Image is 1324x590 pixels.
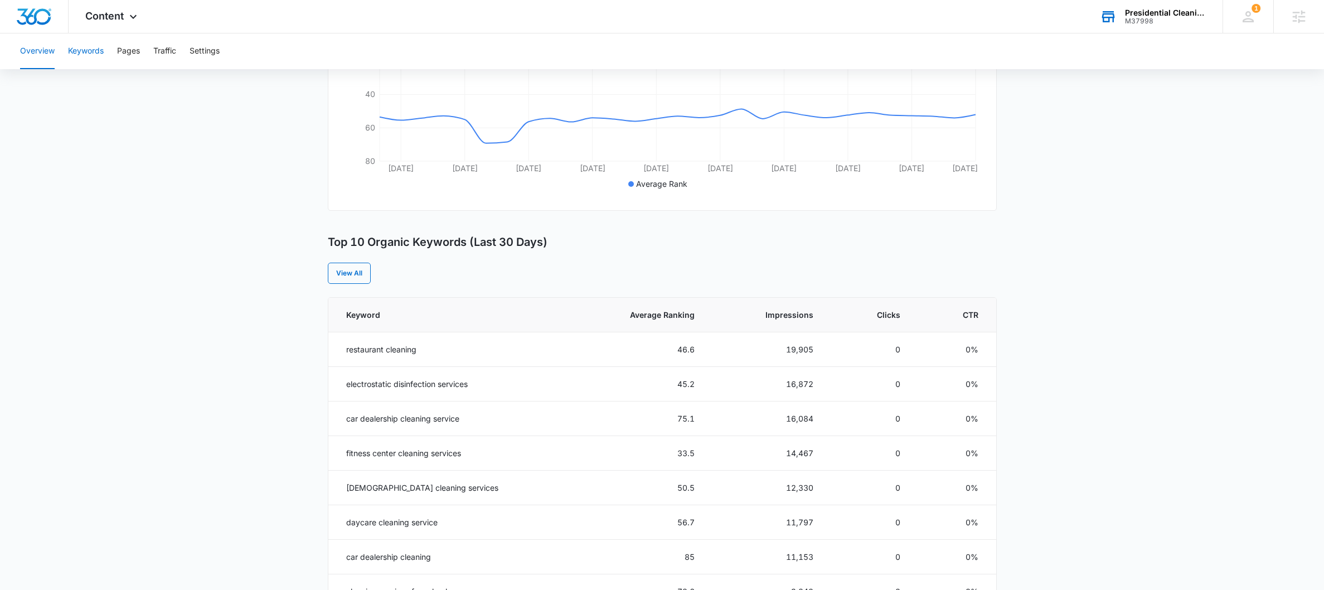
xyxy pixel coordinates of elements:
[328,402,568,436] td: car dealership cleaning service
[328,263,371,284] a: View All
[643,163,669,173] tspan: [DATE]
[328,471,568,505] td: [DEMOGRAPHIC_DATA] cleaning services
[914,505,996,540] td: 0%
[328,540,568,574] td: car dealership cleaning
[943,309,978,321] span: CTR
[365,89,375,99] tspan: 40
[452,163,477,173] tspan: [DATE]
[346,309,539,321] span: Keyword
[328,505,568,540] td: daycare cleaning service
[1125,8,1206,17] div: account name
[914,367,996,402] td: 0%
[153,33,176,69] button: Traffic
[827,471,913,505] td: 0
[568,505,708,540] td: 56.7
[708,436,827,471] td: 14,467
[328,332,568,367] td: restaurant cleaning
[771,163,797,173] tspan: [DATE]
[117,33,140,69] button: Pages
[328,436,568,471] td: fitness center cleaning services
[914,471,996,505] td: 0%
[568,367,708,402] td: 45.2
[914,332,996,367] td: 0%
[738,309,813,321] span: Impressions
[856,309,900,321] span: Clicks
[835,163,860,173] tspan: [DATE]
[328,367,568,402] td: electrostatic disinfection services
[952,163,977,173] tspan: [DATE]
[597,309,695,321] span: Average Ranking
[85,10,124,22] span: Content
[568,436,708,471] td: 33.5
[914,540,996,574] td: 0%
[708,332,827,367] td: 19,905
[914,402,996,436] td: 0%
[914,436,996,471] td: 0%
[708,402,827,436] td: 16,084
[636,179,687,188] span: Average Rank
[365,156,375,166] tspan: 80
[899,163,924,173] tspan: [DATE]
[190,33,220,69] button: Settings
[1252,4,1260,13] div: notifications count
[1252,4,1260,13] span: 1
[328,235,547,249] h3: Top 10 Organic Keywords (Last 30 Days)
[827,505,913,540] td: 0
[68,33,104,69] button: Keywords
[1125,17,1206,25] div: account id
[827,402,913,436] td: 0
[707,163,733,173] tspan: [DATE]
[568,540,708,574] td: 85
[708,471,827,505] td: 12,330
[568,332,708,367] td: 46.6
[388,163,414,173] tspan: [DATE]
[827,540,913,574] td: 0
[20,33,55,69] button: Overview
[708,540,827,574] td: 11,153
[827,332,913,367] td: 0
[708,367,827,402] td: 16,872
[827,367,913,402] td: 0
[568,402,708,436] td: 75.1
[708,505,827,540] td: 11,797
[568,471,708,505] td: 50.5
[516,163,541,173] tspan: [DATE]
[365,123,375,132] tspan: 60
[827,436,913,471] td: 0
[579,163,605,173] tspan: [DATE]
